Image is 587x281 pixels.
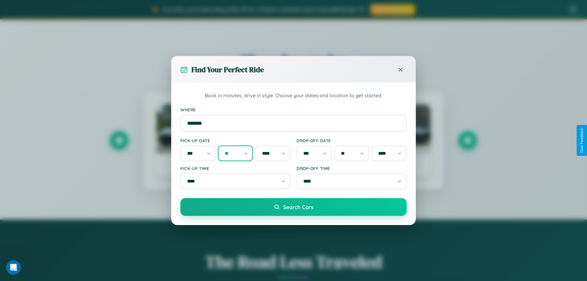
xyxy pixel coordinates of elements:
label: Pick-up Time [180,166,290,171]
label: Pick-up Date [180,138,290,143]
label: Drop-off Time [297,166,407,171]
label: Drop-off Date [297,138,407,143]
p: Book in minutes, drive in style. Choose your dates and location to get started. [180,92,407,100]
label: Where [180,107,407,112]
h3: Find Your Perfect Ride [191,65,264,75]
button: Search Cars [180,198,407,216]
span: Search Cars [283,204,313,210]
